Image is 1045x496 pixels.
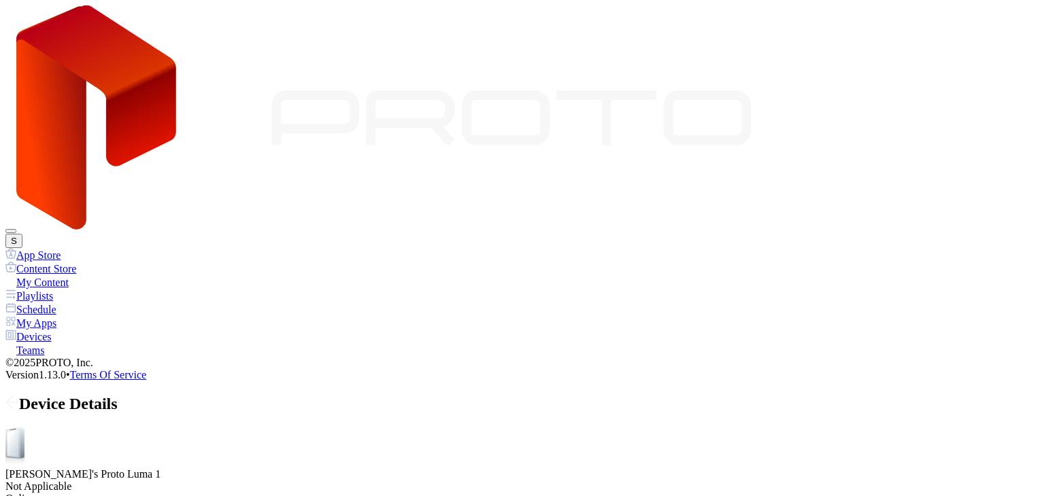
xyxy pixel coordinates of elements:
[5,234,22,248] button: S
[5,480,1040,493] div: Not Applicable
[19,395,118,412] span: Device Details
[5,302,1040,316] a: Schedule
[70,369,147,380] a: Terms Of Service
[5,357,1040,369] div: © 2025 PROTO, Inc.
[5,343,1040,357] a: Teams
[5,468,1040,480] div: [PERSON_NAME]'s Proto Luma 1
[5,289,1040,302] a: Playlists
[5,330,1040,343] a: Devices
[5,316,1040,330] a: My Apps
[5,262,1040,275] a: Content Store
[5,248,1040,262] a: App Store
[5,369,70,380] span: Version 1.13.0 •
[5,275,1040,289] a: My Content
